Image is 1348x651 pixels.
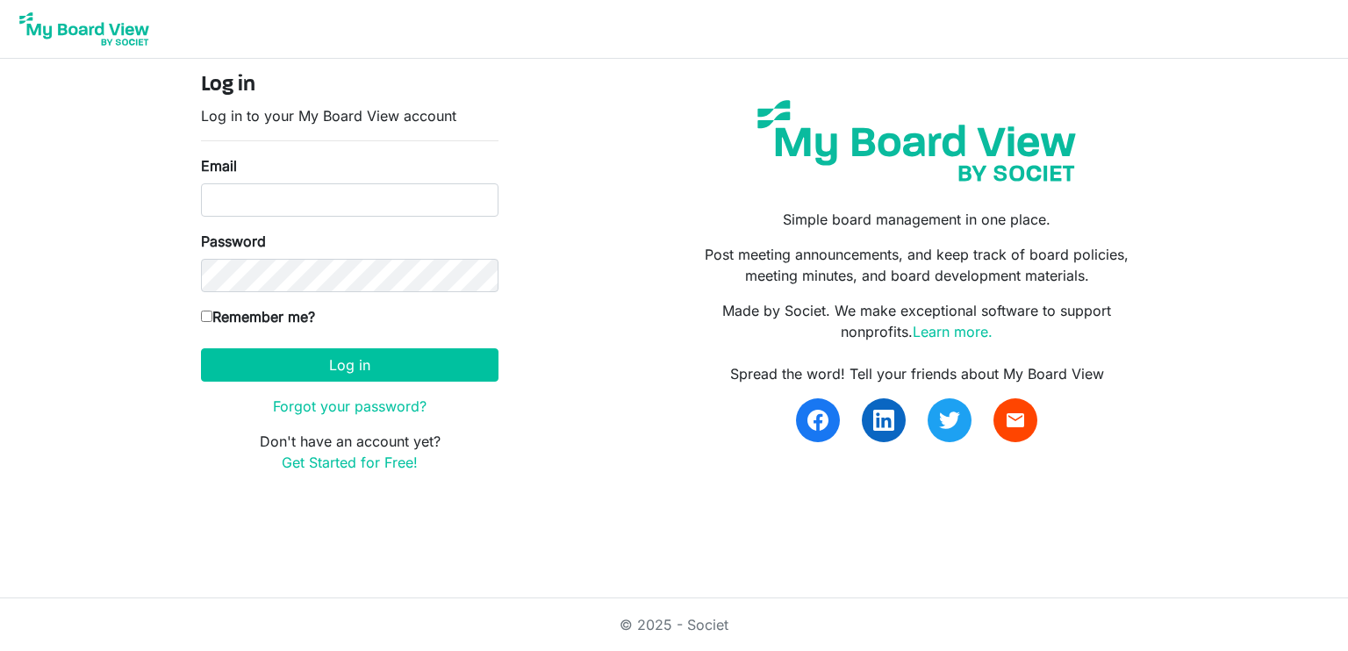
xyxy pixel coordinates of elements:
img: My Board View Logo [14,7,154,51]
img: linkedin.svg [873,410,894,431]
p: Simple board management in one place. [687,209,1147,230]
img: my-board-view-societ.svg [744,87,1089,195]
a: © 2025 - Societ [620,616,728,633]
input: Remember me? [201,311,212,322]
p: Made by Societ. We make exceptional software to support nonprofits. [687,300,1147,342]
label: Email [201,155,237,176]
div: Spread the word! Tell your friends about My Board View [687,363,1147,384]
button: Log in [201,348,498,382]
label: Password [201,231,266,252]
label: Remember me? [201,306,315,327]
img: twitter.svg [939,410,960,431]
a: Forgot your password? [273,397,427,415]
a: Learn more. [913,323,993,340]
a: Get Started for Free! [282,454,418,471]
h4: Log in [201,73,498,98]
span: email [1005,410,1026,431]
p: Post meeting announcements, and keep track of board policies, meeting minutes, and board developm... [687,244,1147,286]
img: facebook.svg [807,410,828,431]
p: Don't have an account yet? [201,431,498,473]
p: Log in to your My Board View account [201,105,498,126]
a: email [993,398,1037,442]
